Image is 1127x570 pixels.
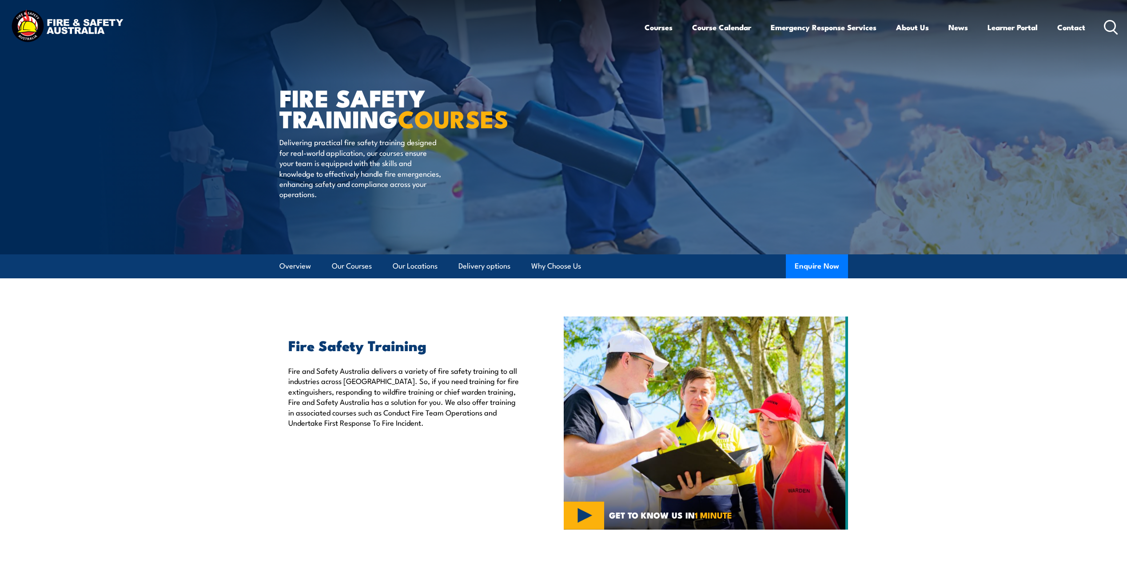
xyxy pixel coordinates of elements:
a: Our Locations [393,254,438,278]
a: Contact [1057,16,1085,39]
a: Delivery options [458,254,510,278]
h2: Fire Safety Training [288,339,523,351]
strong: COURSES [398,99,509,136]
button: Enquire Now [786,254,848,278]
a: Why Choose Us [531,254,581,278]
a: Emergency Response Services [771,16,876,39]
a: News [948,16,968,39]
img: Fire Safety Training Courses [564,317,848,530]
a: Course Calendar [692,16,751,39]
p: Fire and Safety Australia delivers a variety of fire safety training to all industries across [GE... [288,365,523,427]
a: Courses [645,16,673,39]
p: Delivering practical fire safety training designed for real-world application, our courses ensure... [279,137,442,199]
a: Our Courses [332,254,372,278]
h1: FIRE SAFETY TRAINING [279,87,499,128]
span: GET TO KNOW US IN [609,511,732,519]
a: Overview [279,254,311,278]
a: About Us [896,16,929,39]
a: Learner Portal [988,16,1038,39]
strong: 1 MINUTE [695,508,732,521]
